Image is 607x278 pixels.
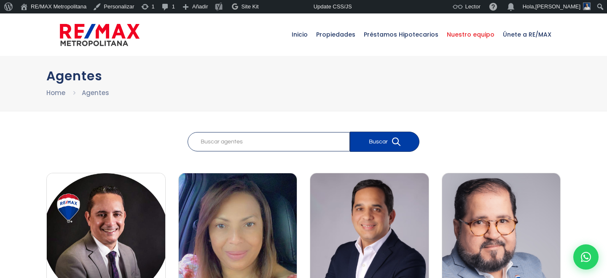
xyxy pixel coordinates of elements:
img: remax-metropolitana-logo [60,22,140,48]
button: Buscar [350,132,419,152]
a: Inicio [287,13,312,56]
span: Inicio [287,22,312,47]
a: Home [46,88,65,97]
img: Visitas de 48 horas. Haz clic para ver más estadísticas del sitio. [266,2,314,12]
a: RE/MAX Metropolitana [60,13,140,56]
span: Nuestro equipo [443,22,499,47]
a: Únete a RE/MAX [499,13,556,56]
span: [PERSON_NAME] [535,3,580,10]
input: Buscar agentes [188,132,350,151]
span: Propiedades [312,22,360,47]
a: Propiedades [312,13,360,56]
span: Site Kit [242,3,259,10]
span: Préstamos Hipotecarios [360,22,443,47]
a: Préstamos Hipotecarios [360,13,443,56]
h1: Agentes [46,69,561,83]
li: Agentes [82,87,109,98]
span: Únete a RE/MAX [499,22,556,47]
a: Nuestro equipo [443,13,499,56]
